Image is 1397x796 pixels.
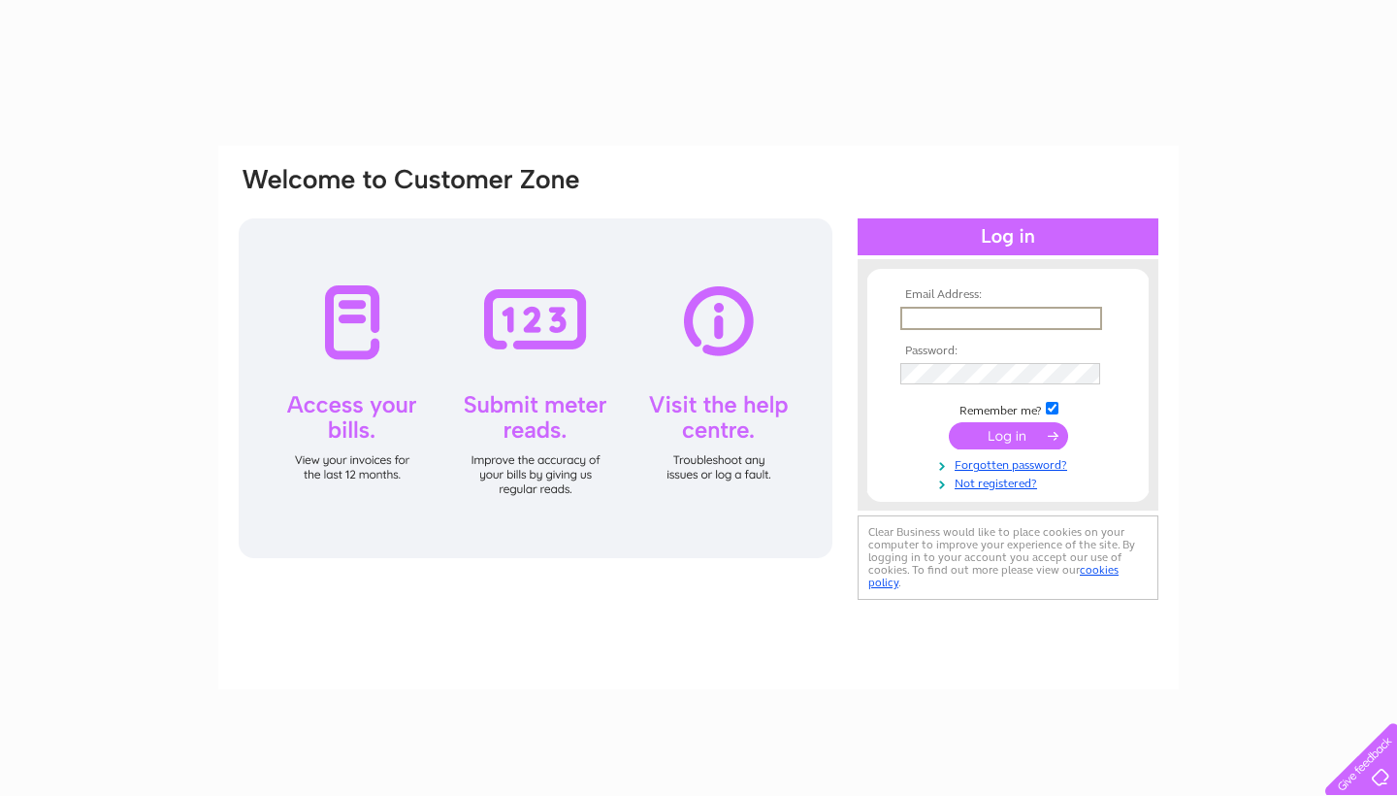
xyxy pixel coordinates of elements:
[949,422,1068,449] input: Submit
[900,473,1121,491] a: Not registered?
[895,399,1121,418] td: Remember me?
[868,563,1119,589] a: cookies policy
[895,288,1121,302] th: Email Address:
[895,345,1121,358] th: Password:
[858,515,1158,600] div: Clear Business would like to place cookies on your computer to improve your experience of the sit...
[900,454,1121,473] a: Forgotten password?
